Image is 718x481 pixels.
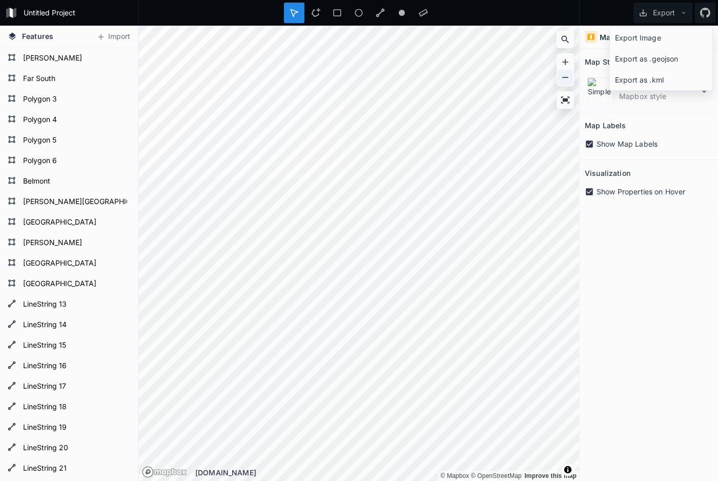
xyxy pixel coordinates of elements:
[585,54,620,70] h2: Map Style
[91,29,135,45] button: Import
[524,472,577,479] a: Map feedback
[142,466,154,478] a: Mapbox logo
[565,464,571,475] span: Toggle attribution
[587,77,614,104] img: Simple
[619,91,698,102] dd: Mapbox style
[585,117,626,133] h2: Map Labels
[597,138,658,149] span: Show Map Labels
[562,464,574,476] button: Toggle attribution
[471,472,522,479] a: OpenStreetMap
[585,165,630,181] h2: Visualization
[195,467,579,478] div: [DOMAIN_NAME]
[633,3,692,23] button: Export
[597,186,685,197] span: Show Properties on Hover
[440,472,469,479] a: Mapbox
[142,466,187,478] a: Mapbox logo
[610,27,712,48] div: Export Image
[610,48,712,69] div: Export as .geojson
[600,32,660,43] h4: Map and Visuals
[22,31,53,42] span: Features
[610,69,712,90] div: Export as .kml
